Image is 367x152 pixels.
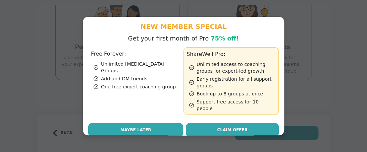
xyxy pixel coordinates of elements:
span: Claim Offer [217,127,247,133]
span: 75% off! [211,35,239,42]
div: Early registration for all support groups [189,76,276,89]
span: Maybe Later [120,127,151,133]
p: Get your first month of Pro [128,34,239,43]
div: Unlimited access to coaching groups for expert-led growth [189,61,276,74]
div: Support free access for 10 people [189,98,276,112]
h1: New Member Special [88,22,279,31]
button: Maybe Later [88,123,183,137]
h3: ShareWell Pro: [187,50,276,58]
div: One free expert coaching group [94,83,181,90]
a: Claim Offer [186,123,279,137]
h3: Free Forever: [91,50,181,58]
div: Book up to 8 groups at once [189,90,276,97]
div: Unlimited [MEDICAL_DATA] Groups [94,61,181,74]
div: Add and DM friends [94,75,181,82]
